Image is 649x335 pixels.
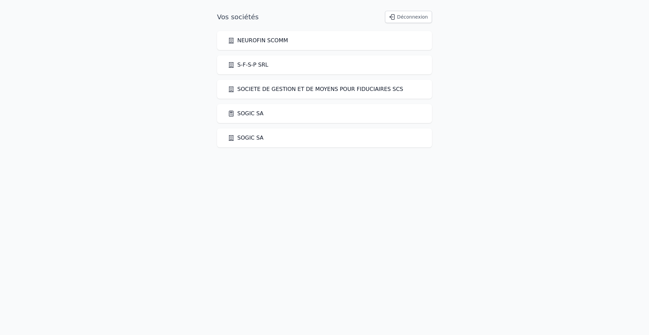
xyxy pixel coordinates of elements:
a: S-F-S-P SRL [228,61,268,69]
h1: Vos sociétés [217,12,259,22]
a: SOGIC SA [228,134,264,142]
button: Déconnexion [385,11,432,23]
a: SOCIETE DE GESTION ET DE MOYENS POUR FIDUCIAIRES SCS [228,85,403,93]
a: NEUROFIN SCOMM [228,37,288,45]
a: SOGIC SA [228,110,264,118]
